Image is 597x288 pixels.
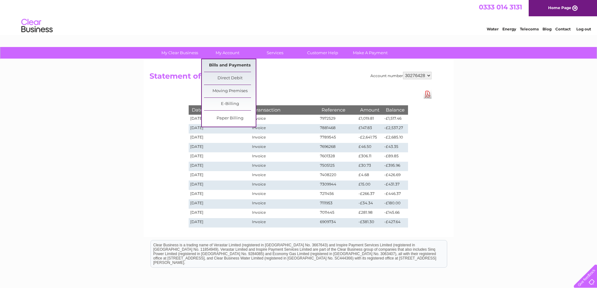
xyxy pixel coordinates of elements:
a: Contact [555,27,571,31]
td: 7408220 [318,171,357,181]
th: Reference [318,105,357,114]
th: Amount [357,105,383,114]
a: My Account [202,47,253,59]
td: [DATE] [189,190,251,199]
td: 7972529 [318,115,357,124]
td: -£43.35 [383,143,408,152]
td: 7881468 [318,124,357,134]
div: Clear Business is a trading name of Verastar Limited (registered in [GEOGRAPHIC_DATA] No. 3667643... [151,3,447,30]
td: -£145.66 [383,209,408,218]
td: 6909734 [318,218,357,228]
h2: Statement of Accounts [149,72,432,84]
td: £281.98 [357,209,383,218]
td: £147.83 [357,124,383,134]
a: Blog [542,27,552,31]
td: [DATE] [189,115,251,124]
td: -£1,517.46 [383,115,408,124]
th: Balance [383,105,408,114]
td: -£381.30 [357,218,383,228]
td: Invoice [250,134,318,143]
td: -£431.37 [383,181,408,190]
td: -£34.34 [357,199,383,209]
td: £30.73 [357,162,383,171]
td: -£2,641.75 [357,134,383,143]
td: [DATE] [189,134,251,143]
td: £306.11 [357,152,383,162]
a: Paper Billing [204,112,256,125]
td: 7309944 [318,181,357,190]
td: -£2,537.27 [383,124,408,134]
td: £46.50 [357,143,383,152]
td: [DATE] [189,162,251,171]
a: Customer Help [297,47,348,59]
td: Invoice [250,199,318,209]
td: Invoice [250,115,318,124]
td: [DATE] [189,171,251,181]
td: -£180.00 [383,199,408,209]
td: 7505125 [318,162,357,171]
td: £15.00 [357,181,383,190]
td: [DATE] [189,152,251,162]
td: Invoice [250,143,318,152]
td: Invoice [250,124,318,134]
th: Date [189,105,251,114]
td: -£395.96 [383,162,408,171]
a: Water [487,27,499,31]
td: -£2,685.10 [383,134,408,143]
td: £1,019.81 [357,115,383,124]
a: 0333 014 3131 [479,3,522,11]
td: 7789545 [318,134,357,143]
td: £4.68 [357,171,383,181]
td: Invoice [250,218,318,228]
td: Invoice [250,181,318,190]
td: 7111953 [318,199,357,209]
td: 7696268 [318,143,357,152]
a: Download Pdf [424,90,432,99]
a: E-Billing [204,98,256,110]
td: [DATE] [189,209,251,218]
img: logo.png [21,16,53,35]
td: [DATE] [189,218,251,228]
td: 7601328 [318,152,357,162]
td: [DATE] [189,143,251,152]
a: Energy [502,27,516,31]
td: Invoice [250,162,318,171]
td: -£89.85 [383,152,408,162]
a: Make A Payment [344,47,396,59]
td: 7211456 [318,190,357,199]
td: -£266.37 [357,190,383,199]
td: -£446.37 [383,190,408,199]
a: Moving Premises [204,85,256,97]
td: -£427.64 [383,218,408,228]
a: Telecoms [520,27,539,31]
div: Account number [370,72,432,79]
td: [DATE] [189,124,251,134]
td: 7011445 [318,209,357,218]
td: -£426.69 [383,171,408,181]
td: Invoice [250,171,318,181]
a: My Clear Business [154,47,206,59]
a: Services [249,47,301,59]
td: Invoice [250,190,318,199]
td: [DATE] [189,181,251,190]
a: Log out [576,27,591,31]
th: Transaction [250,105,318,114]
td: Invoice [250,152,318,162]
a: Bills and Payments [204,59,256,72]
td: [DATE] [189,199,251,209]
td: Invoice [250,209,318,218]
a: Direct Debit [204,72,256,85]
